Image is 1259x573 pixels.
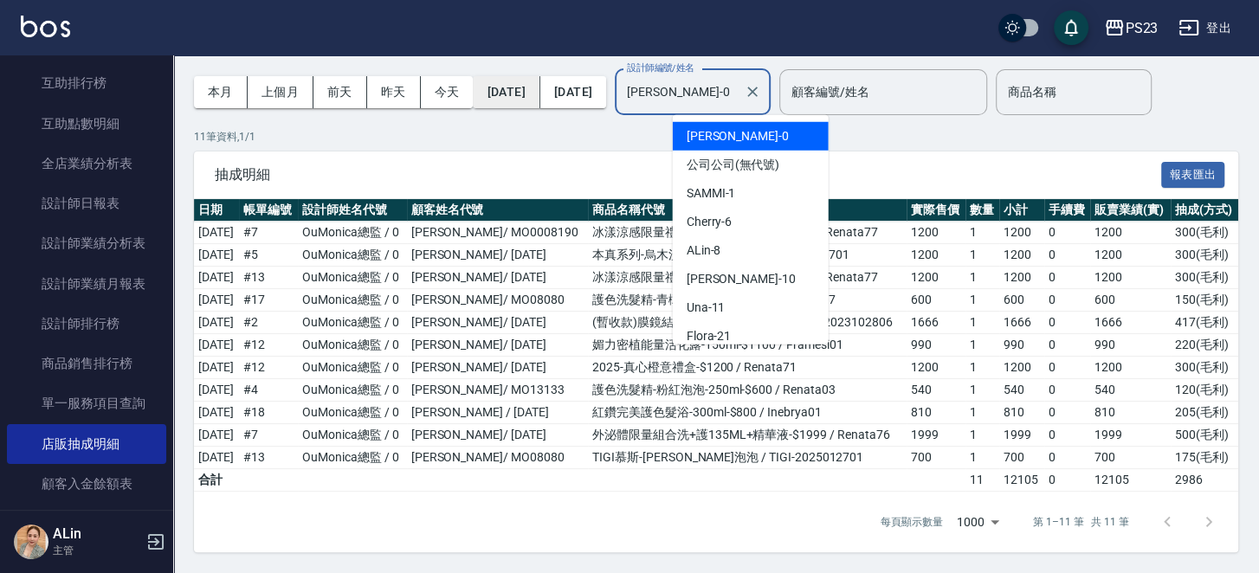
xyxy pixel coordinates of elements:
span: Una -11 [687,299,726,317]
td: # 12 [239,357,298,379]
td: 紅鑽完美護色髮浴-300ml-$800 / Inebrya01 [588,402,907,424]
th: 設計師姓名代號 [298,199,406,222]
td: 12105 [1090,469,1171,492]
td: 810 [907,402,965,424]
a: 商品銷售排行榜 [7,344,166,383]
div: PS23 [1125,17,1158,39]
td: 1999 [907,424,965,447]
td: # 7 [239,424,298,447]
p: 主管 [53,543,141,558]
td: 0 [1044,312,1091,334]
td: 1 [965,357,999,379]
td: 1200 [907,244,965,267]
td: 600 [999,289,1043,312]
td: 0 [1044,402,1091,424]
button: 上個月 [248,76,313,108]
td: 500 ( 毛利 ) [1171,424,1238,447]
td: 外泌體限量組合洗+護135ML+精華液-$1999 / Renata76 [588,424,907,447]
button: 報表匯出 [1161,162,1225,189]
td: 12105 [999,469,1043,492]
td: [PERSON_NAME]/ [DATE] [407,312,588,334]
td: OuMonica總監 / 0 [298,424,406,447]
span: SAMMI -1 [687,184,736,203]
td: 護色洗髮精-青橄欖綠-250ml-$600 / Renata07 [588,289,907,312]
td: 1 [965,447,999,469]
td: [DATE] [194,357,239,379]
td: 700 [999,447,1043,469]
th: 帳單編號 [239,199,298,222]
td: 護色洗髮精-粉紅泡泡-250ml-$600 / Renata03 [588,379,907,402]
td: 700 [1090,447,1171,469]
td: 1200 [907,267,965,289]
td: # 2 [239,312,298,334]
td: OuMonica總監 / 0 [298,267,406,289]
td: 0 [1044,267,1091,289]
td: 0 [1044,222,1091,244]
td: # 13 [239,267,298,289]
button: 本月 [194,76,248,108]
td: 990 [907,334,965,357]
td: 1999 [1090,424,1171,447]
td: [DATE] [194,447,239,469]
a: 店販抽成明細 [7,424,166,464]
h5: ALin [53,525,141,543]
th: 商品名稱代號 [588,199,907,222]
td: [PERSON_NAME]/ MO08080 [407,447,588,469]
td: 1 [965,312,999,334]
td: 150 ( 毛利 ) [1171,289,1238,312]
td: 1 [965,379,999,402]
td: 1200 [1090,357,1171,379]
td: 810 [1090,402,1171,424]
a: 互助點數明細 [7,104,166,144]
span: Cherry -6 [687,213,733,231]
button: 昨天 [367,76,421,108]
a: 設計師業績分析表 [7,223,166,263]
td: # 18 [239,402,298,424]
button: 登出 [1172,12,1238,44]
td: 1 [965,289,999,312]
a: 全店業績分析表 [7,144,166,183]
td: 1 [965,334,999,357]
td: 600 [1090,289,1171,312]
td: # 12 [239,334,298,357]
td: 1200 [907,222,965,244]
td: [PERSON_NAME]/ [DATE] [407,424,588,447]
td: 600 [907,289,965,312]
button: Clear [740,80,765,104]
td: [DATE] [194,312,239,334]
td: 300 ( 毛利 ) [1171,244,1238,267]
td: 300 ( 毛利 ) [1171,267,1238,289]
th: 顧客姓名代號 [407,199,588,222]
td: 2986 [1171,469,1238,492]
td: [PERSON_NAME]/ MO08080 [407,289,588,312]
td: # 17 [239,289,298,312]
td: 175 ( 毛利 ) [1171,447,1238,469]
td: [DATE] [194,267,239,289]
a: 設計師業績月報表 [7,264,166,304]
td: 1200 [1090,222,1171,244]
span: Flora -21 [687,327,732,345]
td: 540 [907,379,965,402]
td: OuMonica總監 / 0 [298,357,406,379]
td: [DATE] [194,424,239,447]
td: 1666 [907,312,965,334]
a: 互助排行榜 [7,63,166,103]
td: [PERSON_NAME] / [DATE] [407,402,588,424]
td: # 5 [239,244,298,267]
span: [PERSON_NAME] -0 [687,127,789,145]
td: 媚力密植能量活化露-150ml-$1100 / Framesi01 [588,334,907,357]
p: 第 1–11 筆 共 11 筆 [1033,514,1129,530]
th: 日期 [194,199,239,222]
td: # 13 [239,447,298,469]
td: 700 [907,447,965,469]
td: 990 [999,334,1043,357]
td: OuMonica總監 / 0 [298,334,406,357]
td: 417 ( 毛利 ) [1171,312,1238,334]
td: [DATE] [194,379,239,402]
button: 今天 [421,76,474,108]
td: 1 [965,244,999,267]
button: PS23 [1097,10,1165,46]
td: 1 [965,424,999,447]
th: 手續費 [1044,199,1091,222]
td: 300 ( 毛利 ) [1171,222,1238,244]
